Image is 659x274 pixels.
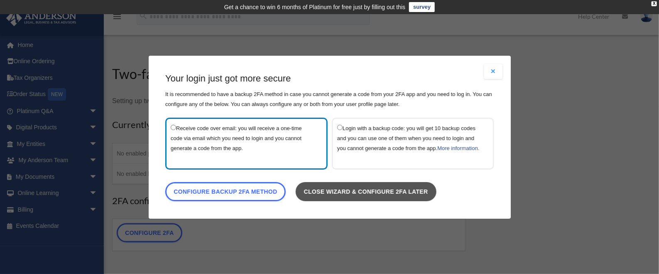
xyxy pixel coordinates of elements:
[295,182,436,201] a: Close wizard & configure 2FA later
[437,145,479,151] a: More information.
[337,124,343,130] input: Login with a backup code: you will get 10 backup codes and you can use one of them when you need ...
[165,182,286,201] a: Configure backup 2FA method
[165,89,494,109] p: It is recommended to have a backup 2FA method in case you cannot generate a code from your 2FA ap...
[484,64,502,79] button: Close modal
[171,124,176,130] input: Receive code over email: you will receive a one-time code via email which you need to login and y...
[224,2,406,12] div: Get a chance to win 6 months of Platinum for free just by filling out this
[337,123,480,164] label: Login with a backup code: you will get 10 backup codes and you can use one of them when you need ...
[165,72,494,85] h3: Your login just got more secure
[652,1,657,6] div: close
[409,2,435,12] a: survey
[171,123,314,164] label: Receive code over email: you will receive a one-time code via email which you need to login and y...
